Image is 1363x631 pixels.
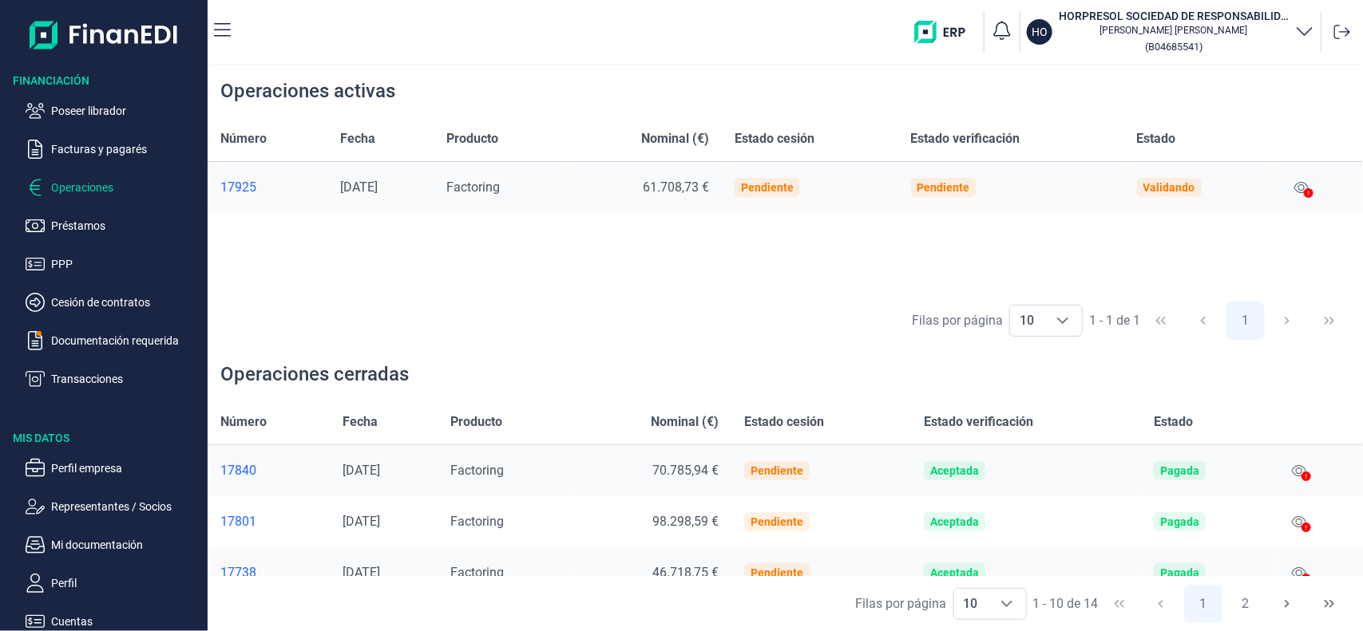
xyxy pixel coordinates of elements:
[26,369,201,388] button: Transacciones
[26,535,201,554] button: Mi documentación
[51,459,201,478] p: Perfil empresa
[446,179,500,195] span: Factoring
[51,178,201,197] p: Operaciones
[51,101,201,120] p: Poseer librador
[912,311,1003,330] div: Filas por página
[1142,585,1180,623] button: Previous Page
[1137,129,1176,148] span: Estado
[1032,24,1048,40] p: HO
[1268,302,1306,340] button: Next Page
[26,178,201,197] button: Operaciones
[1226,302,1265,340] button: Page 1
[1310,302,1349,340] button: Last Page
[220,463,317,479] a: 17840
[751,464,803,477] div: Pendiente
[220,565,317,581] a: 17738
[450,463,504,478] span: Factoring
[954,589,988,619] span: 10
[930,566,979,579] div: Aceptada
[26,254,201,274] button: PPP
[220,179,315,195] a: 17925
[914,21,977,43] img: erp
[930,464,979,477] div: Aceptada
[911,129,1020,148] span: Estado verificación
[220,514,317,530] a: 17801
[51,497,201,516] p: Representantes / Socios
[51,612,201,631] p: Cuentas
[1089,314,1140,327] span: 1 - 1 de 1
[1226,585,1265,623] button: Page 2
[1044,306,1082,336] div: Choose
[741,181,794,194] div: Pendiente
[220,361,409,387] div: Operaciones cerradas
[930,515,979,528] div: Aceptada
[51,254,201,274] p: PPP
[1268,585,1306,623] button: Next Page
[26,459,201,478] button: Perfil empresa
[1059,8,1289,24] h3: HORPRESOL SOCIEDAD DE RESPONSABILIDAD LIMITADA
[446,129,498,148] span: Producto
[26,140,201,159] button: Facturas y pagarés
[26,612,201,631] button: Cuentas
[641,129,709,148] span: Nominal (€)
[917,181,970,194] div: Pendiente
[450,565,504,580] span: Factoring
[450,514,504,529] span: Factoring
[51,574,201,593] p: Perfil
[1154,412,1193,432] span: Estado
[51,535,201,554] p: Mi documentación
[1184,302,1222,340] button: Previous Page
[343,514,425,530] div: [DATE]
[26,293,201,312] button: Cesión de contratos
[652,463,719,478] span: 70.785,94 €
[1059,24,1289,37] p: [PERSON_NAME] [PERSON_NAME]
[51,331,201,350] p: Documentación requerida
[652,514,719,529] span: 98.298,59 €
[26,574,201,593] button: Perfil
[988,589,1026,619] div: Choose
[450,412,502,432] span: Producto
[1145,41,1203,53] small: Copiar cif
[1184,585,1222,623] button: Page 1
[643,179,709,195] span: 61.708,73 €
[51,216,201,235] p: Préstamos
[30,13,179,57] img: Logo de aplicación
[26,216,201,235] button: Préstamos
[341,129,376,148] span: Fecha
[220,412,267,432] span: Número
[343,412,378,432] span: Fecha
[1100,585,1139,623] button: First Page
[1310,585,1349,623] button: Last Page
[744,412,824,432] span: Estado cesión
[26,331,201,350] button: Documentación requerida
[26,497,201,516] button: Representantes / Socios
[652,565,719,580] span: 46.718,75 €
[1027,8,1314,56] button: HOHORPRESOL SOCIEDAD DE RESPONSABILIDAD LIMITADA[PERSON_NAME] [PERSON_NAME](B04685541)
[220,129,267,148] span: Número
[51,369,201,388] p: Transacciones
[856,594,947,613] div: Filas por página
[735,129,814,148] span: Estado cesión
[1033,597,1099,610] span: 1 - 10 de 14
[1160,515,1199,528] div: Pagada
[343,463,425,479] div: [DATE]
[51,140,201,159] p: Facturas y pagarés
[1142,302,1180,340] button: First Page
[1143,181,1195,194] div: Validando
[220,78,395,104] div: Operaciones activas
[651,412,719,432] span: Nominal (€)
[1160,464,1199,477] div: Pagada
[343,565,425,581] div: [DATE]
[26,101,201,120] button: Poseer librador
[751,515,803,528] div: Pendiente
[1010,306,1044,336] span: 10
[751,566,803,579] div: Pendiente
[1160,566,1199,579] div: Pagada
[924,412,1033,432] span: Estado verificación
[51,293,201,312] p: Cesión de contratos
[341,179,421,195] div: [DATE]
